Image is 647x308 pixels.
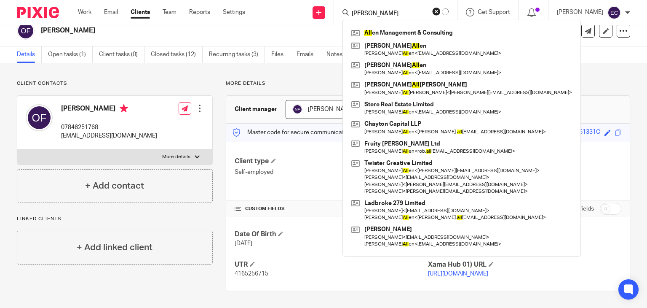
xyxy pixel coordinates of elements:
[235,105,277,113] h3: Client manager
[235,260,428,269] h4: UTR
[26,104,53,131] img: svg%3E
[189,8,210,16] a: Reports
[120,104,128,113] i: Primary
[131,8,150,16] a: Clients
[61,132,157,140] p: [EMAIL_ADDRESS][DOMAIN_NAME]
[162,154,190,160] p: More details
[235,271,268,277] span: 4165256715
[209,46,265,63] a: Recurring tasks (3)
[17,22,35,40] img: svg%3E
[271,46,290,63] a: Files
[77,241,152,254] h4: + Add linked client
[223,8,245,16] a: Settings
[292,104,302,114] img: svg%3E
[351,10,427,18] input: Search
[41,26,421,35] h2: [PERSON_NAME]
[308,106,354,112] span: [PERSON_NAME]
[235,168,428,176] p: Self-employed
[557,8,603,16] p: [PERSON_NAME]
[478,9,510,15] span: Get Support
[17,46,42,63] a: Details
[17,80,213,87] p: Client contacts
[233,128,378,137] p: Master code for secure communications and files
[235,157,428,166] h4: Client type
[607,6,621,19] img: svg%3E
[78,8,91,16] a: Work
[428,271,488,277] a: [URL][DOMAIN_NAME]
[432,7,441,16] button: Clear
[235,240,252,246] span: [DATE]
[442,8,449,15] svg: Results are loading
[61,123,157,132] p: 07846251768
[17,216,213,222] p: Linked clients
[104,8,118,16] a: Email
[61,104,157,115] h4: [PERSON_NAME]
[99,46,144,63] a: Client tasks (0)
[226,80,630,87] p: More details
[326,46,357,63] a: Notes (0)
[428,260,621,269] h4: Xama Hub 01) URL
[17,7,59,18] img: Pixie
[569,128,600,138] div: YT061331C
[235,230,428,239] h4: Date Of Birth
[235,205,428,212] h4: CUSTOM FIELDS
[163,8,176,16] a: Team
[297,46,320,63] a: Emails
[151,46,203,63] a: Closed tasks (12)
[48,46,93,63] a: Open tasks (1)
[85,179,144,192] h4: + Add contact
